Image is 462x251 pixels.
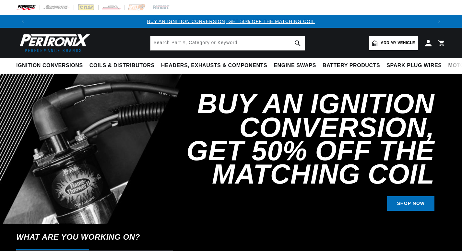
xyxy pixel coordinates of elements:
[433,15,446,28] button: Translation missing: en.sections.announcements.next_announcement
[158,58,270,73] summary: Headers, Exhausts & Components
[387,196,434,211] a: SHOP NOW
[16,62,83,69] span: Ignition Conversions
[274,62,316,69] span: Engine Swaps
[89,62,155,69] span: Coils & Distributors
[381,40,415,46] span: Add my vehicle
[369,36,418,50] a: Add my vehicle
[86,58,158,73] summary: Coils & Distributors
[319,58,383,73] summary: Battery Products
[29,18,433,25] div: 1 of 3
[323,62,380,69] span: Battery Products
[29,18,433,25] div: Announcement
[270,58,319,73] summary: Engine Swaps
[150,36,305,50] input: Search Part #, Category or Keyword
[16,15,29,28] button: Translation missing: en.sections.announcements.previous_announcement
[16,58,86,73] summary: Ignition Conversions
[383,58,445,73] summary: Spark Plug Wires
[157,92,434,186] h2: Buy an Ignition Conversion, Get 50% off the Matching Coil
[16,32,91,54] img: Pertronix
[147,19,315,24] a: BUY AN IGNITION CONVERSION, GET 50% OFF THE MATCHING COIL
[161,62,267,69] span: Headers, Exhausts & Components
[386,62,442,69] span: Spark Plug Wires
[290,36,305,50] button: search button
